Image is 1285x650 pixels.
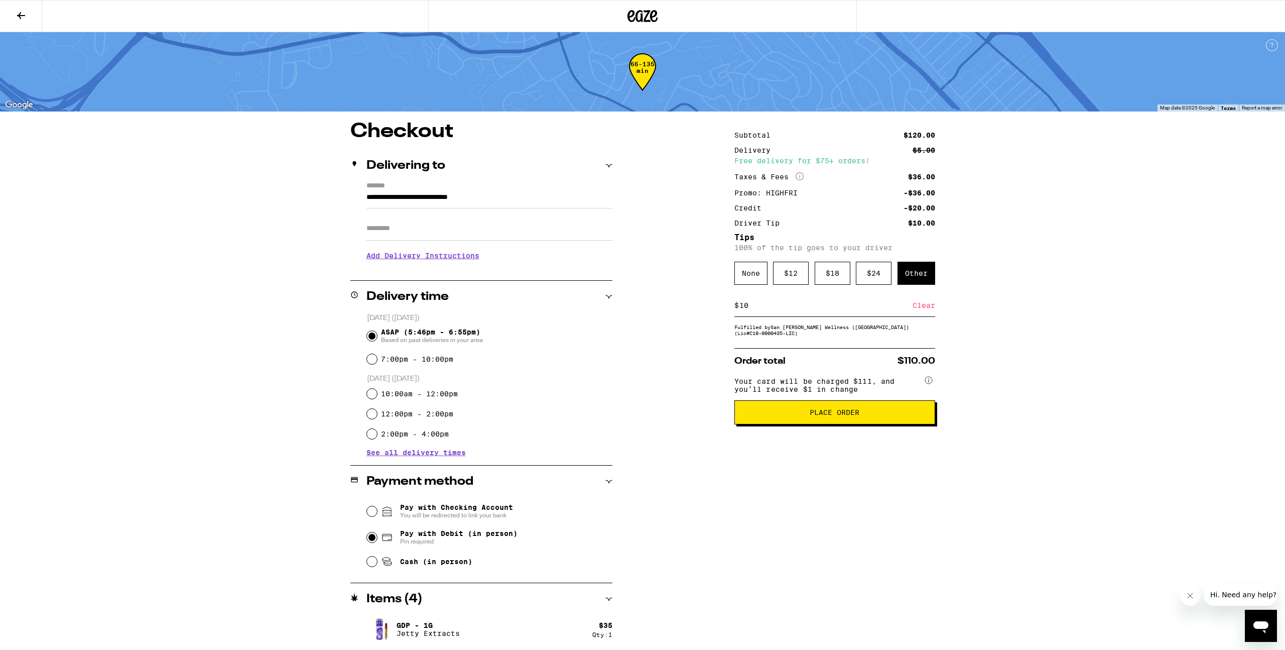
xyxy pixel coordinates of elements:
h2: Items ( 4 ) [366,593,423,605]
label: 2:00pm - 4:00pm [381,430,449,438]
div: Credit [734,204,768,211]
label: 12:00pm - 2:00pm [381,410,453,418]
h2: Payment method [366,476,473,488]
span: Your card will be charged $111, and you’ll receive $1 in change [734,374,923,393]
div: $ 18 [815,262,850,285]
h5: Tips [734,234,935,242]
div: $ 24 [856,262,891,285]
div: Subtotal [734,132,778,139]
iframe: Button to launch messaging window [1245,610,1277,642]
p: 100% of the tip goes to your driver [734,244,935,252]
img: GDP - 1g [366,615,395,643]
div: None [734,262,767,285]
div: Delivery [734,147,778,154]
h1: Checkout [350,122,612,142]
p: We'll contact you at [PHONE_NUMBER] when we arrive [366,267,612,275]
span: Based on past deliveries in your area [381,336,483,344]
iframe: Message from company [1204,584,1277,606]
p: [DATE] ([DATE]) [367,374,612,384]
div: Free delivery for $75+ orders! [734,157,935,164]
p: Jetty Extracts [397,629,460,637]
input: 0 [739,301,913,310]
div: $ 12 [773,262,809,285]
p: [DATE] ([DATE]) [367,313,612,323]
div: Promo: HIGHFRI [734,189,805,196]
span: $110.00 [897,357,935,366]
a: Terms [1221,105,1236,111]
span: Order total [734,357,786,366]
span: Map data ©2025 Google [1160,105,1215,111]
span: Pin required [400,537,518,546]
div: $5.00 [913,147,935,154]
h2: Delivery time [366,291,449,303]
p: GDP - 1g [397,621,460,629]
h3: Add Delivery Instructions [366,244,612,267]
div: $10.00 [908,220,935,227]
div: $120.00 [904,132,935,139]
div: Driver Tip [734,220,787,227]
a: Report a map error [1242,105,1282,111]
div: Taxes & Fees [734,172,804,181]
div: -$20.00 [904,204,935,211]
img: Google [3,98,36,112]
span: Pay with Debit (in person) [400,529,518,537]
span: Place Order [810,409,859,416]
div: Fulfilled by San [PERSON_NAME] Wellness ([GEOGRAPHIC_DATA]) (Lic# C10-0000435-LIC ) [734,324,935,336]
button: See all delivery times [366,449,466,456]
div: -$36.00 [904,189,935,196]
a: Open this area in Google Maps (opens a new window) [3,98,36,112]
div: Other [897,262,935,285]
div: Clear [913,294,935,316]
label: 7:00pm - 10:00pm [381,355,453,363]
div: Qty: 1 [592,631,612,638]
span: Cash (in person) [400,558,472,566]
div: 66-135 min [629,61,656,98]
span: ASAP (5:46pm - 6:55pm) [381,328,483,344]
div: $ 35 [599,621,612,629]
button: Place Order [734,400,935,424]
div: $ [734,294,739,316]
h2: Delivering to [366,160,445,172]
span: You will be redirected to link your bank [400,511,513,519]
iframe: Close message [1180,586,1200,606]
span: Pay with Checking Account [400,503,513,519]
div: $36.00 [908,173,935,180]
label: 10:00am - 12:00pm [381,390,458,398]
